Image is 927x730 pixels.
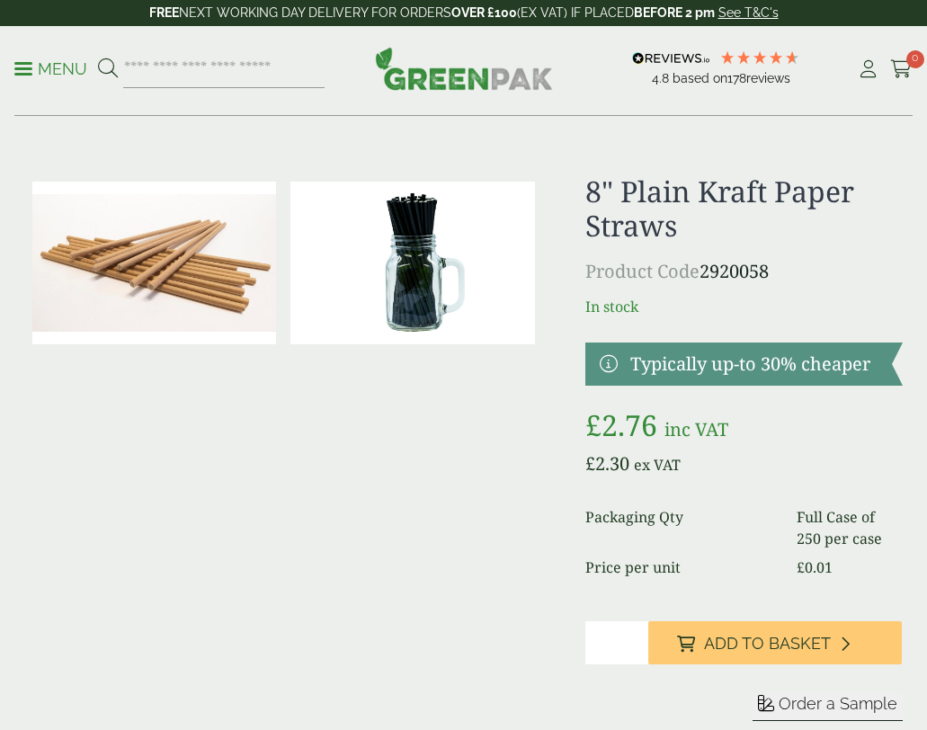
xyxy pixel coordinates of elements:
p: Menu [14,58,87,80]
i: My Account [857,60,879,78]
strong: FREE [149,5,179,20]
i: Cart [890,60,913,78]
span: reviews [746,71,790,85]
span: Based on [673,71,727,85]
p: 2920058 [585,258,903,285]
bdi: 0.01 [797,557,833,577]
p: In stock [585,296,903,317]
img: GreenPak Supplies [375,47,553,90]
bdi: 2.76 [585,405,657,444]
span: 178 [727,71,746,85]
span: Add to Basket [704,634,831,654]
span: Order a Sample [779,694,897,713]
img: REVIEWS.io [632,52,710,65]
img: 10200.02 High Kraft Straw [32,182,277,344]
button: Order a Sample [753,693,903,721]
a: Menu [14,58,87,76]
button: Add to Basket [648,621,902,664]
bdi: 2.30 [585,451,629,476]
a: See T&C's [718,5,779,20]
div: 4.78 Stars [719,49,800,66]
dt: Price per unit [585,556,776,578]
strong: OVER £100 [451,5,517,20]
span: £ [797,557,805,577]
span: ex VAT [634,455,681,475]
h1: 8" Plain Kraft Paper Straws [585,174,903,244]
a: 0 [890,56,913,83]
dt: Packaging Qty [585,506,776,549]
span: Product Code [585,259,700,283]
span: inc VAT [664,417,728,441]
dd: Full Case of 250 per case [797,506,902,549]
span: £ [585,405,602,444]
span: £ [585,451,595,476]
span: 4.8 [652,71,673,85]
img: 8 [290,182,535,344]
strong: BEFORE 2 pm [634,5,715,20]
span: 0 [906,50,924,68]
